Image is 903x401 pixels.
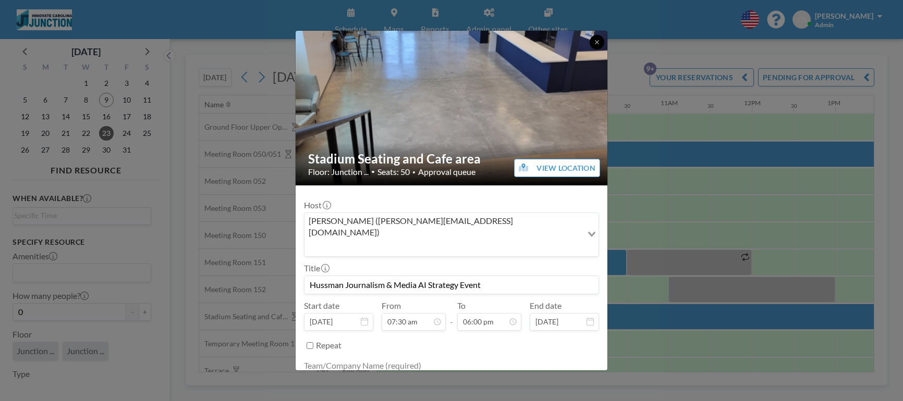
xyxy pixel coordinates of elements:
[304,360,421,371] label: Team/Company Name (required)
[304,263,328,273] label: Title
[418,167,475,177] span: Approval queue
[457,300,466,311] label: To
[412,169,416,176] span: •
[371,168,375,176] span: •
[304,300,339,311] label: Start date
[316,340,341,350] label: Repeat
[382,300,401,311] label: From
[307,215,580,239] span: [PERSON_NAME] ([PERSON_NAME][EMAIL_ADDRESS][DOMAIN_NAME])
[304,200,330,210] label: Host
[306,241,581,254] input: Search for option
[308,167,369,177] span: Floor: Junction ...
[296,30,608,186] img: 537.jpg
[377,167,410,177] span: Seats: 50
[304,276,599,294] input: (No title)
[304,213,599,256] div: Search for option
[308,151,596,167] h2: Stadium Seating and Cafe area
[450,304,453,327] span: -
[530,300,562,311] label: End date
[514,159,600,177] button: VIEW LOCATION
